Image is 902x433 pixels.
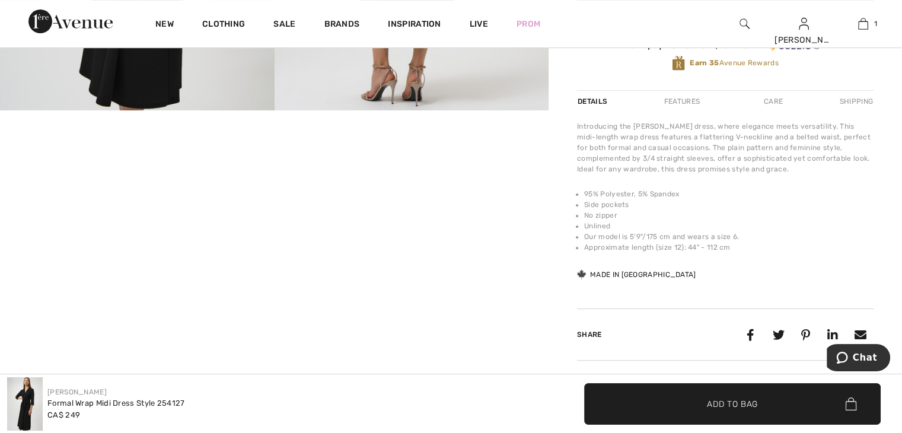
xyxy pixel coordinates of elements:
[577,330,602,339] span: Share
[707,397,758,410] span: Add to Bag
[690,59,719,67] strong: Earn 35
[584,231,874,242] li: Our model is 5'9"/175 cm and wears a size 6.
[388,19,441,31] span: Inspiration
[47,388,107,396] a: [PERSON_NAME]
[577,91,610,112] div: Details
[584,383,881,425] button: Add to Bag
[584,221,874,231] li: Unlined
[584,189,874,199] li: 95% Polyester, 5% Spandex
[47,397,185,409] div: Formal Wrap Midi Dress Style 254127
[584,210,874,221] li: No zipper
[654,91,710,112] div: Features
[155,19,174,31] a: New
[470,18,488,30] a: Live
[517,18,540,30] a: Prom
[7,377,43,431] img: Formal Wrap Midi Dress Style 254127
[202,19,245,31] a: Clothing
[858,17,868,31] img: My Bag
[754,91,793,112] div: Care
[672,55,685,71] img: Avenue Rewards
[845,397,856,410] img: Bag.svg
[47,410,80,419] span: CA$ 249
[799,18,809,29] a: Sign In
[874,18,877,29] span: 1
[774,34,833,46] div: [PERSON_NAME]
[690,58,778,68] span: Avenue Rewards
[584,242,874,253] li: Approximate length (size 12): 44" - 112 cm
[834,17,892,31] a: 1
[837,91,874,112] div: Shipping
[28,9,113,33] img: 1ère Avenue
[577,269,696,280] div: Made in [GEOGRAPHIC_DATA]
[740,17,750,31] img: search the website
[799,17,809,31] img: My Info
[324,19,360,31] a: Brands
[273,19,295,31] a: Sale
[577,121,874,174] div: Introducing the [PERSON_NAME] dress, where elegance meets versatility. This midi-length wrap dres...
[584,199,874,210] li: Side pockets
[827,344,890,374] iframe: Opens a widget where you can chat to one of our agents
